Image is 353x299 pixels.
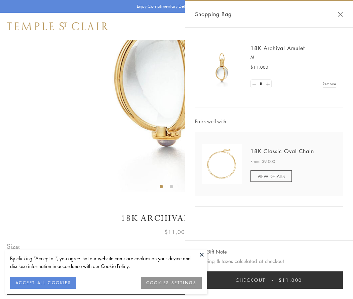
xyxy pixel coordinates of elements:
[258,173,285,179] span: VIEW DETAILS
[195,257,343,265] p: Shipping & taxes calculated at checkout
[10,255,202,270] div: By clicking “Accept all”, you agree that our website can store cookies on your device and disclos...
[250,170,292,182] a: VIEW DETAILS
[250,54,336,61] p: M
[236,276,266,284] span: Checkout
[7,22,108,30] img: Temple St. Clair
[10,277,76,289] button: ACCEPT ALL COOKIES
[323,80,336,88] a: Remove
[338,12,343,17] button: Close Shopping Bag
[250,44,305,52] a: 18K Archival Amulet
[250,64,268,71] span: $11,000
[7,212,346,224] h1: 18K Archival Amulet
[195,118,343,125] span: Pairs well with
[250,147,314,155] a: 18K Classic Oval Chain
[141,277,202,289] button: COOKIES SETTINGS
[7,241,22,252] span: Size:
[251,80,258,88] a: Set quantity to 0
[164,228,189,236] span: $11,000
[195,247,227,256] button: Add Gift Note
[137,3,213,10] p: Enjoy Complimentary Delivery & Returns
[279,276,302,284] span: $11,000
[195,10,232,19] span: Shopping Bag
[202,47,242,88] img: 18K Archival Amulet
[195,271,343,289] button: Checkout $11,000
[264,80,271,88] a: Set quantity to 2
[202,144,242,184] img: N88865-OV18
[250,158,275,165] span: From: $9,000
